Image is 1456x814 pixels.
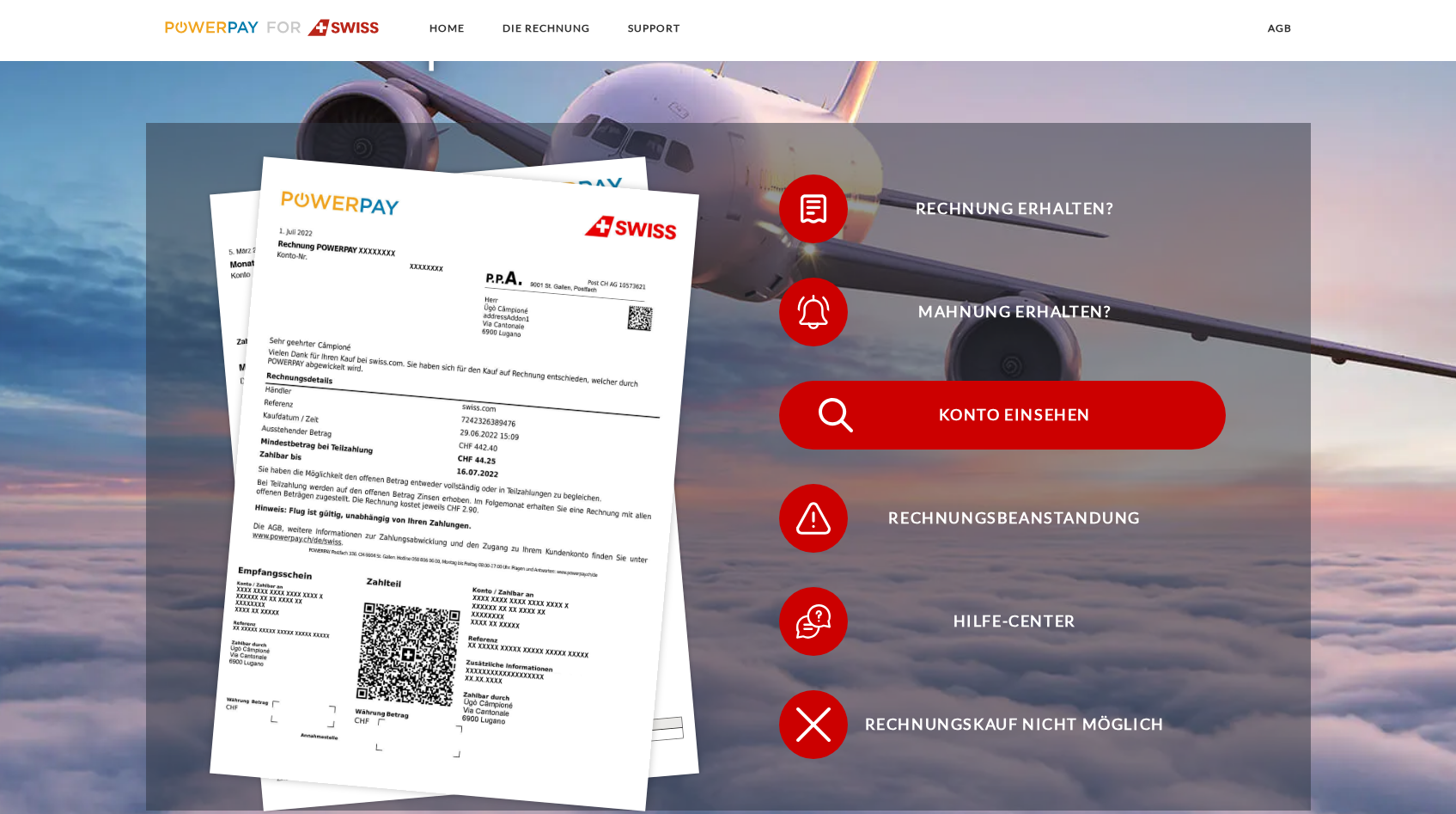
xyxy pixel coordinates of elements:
[779,278,1226,346] button: Mahnung erhalten?
[792,291,835,334] img: qb_bell.svg
[415,13,479,44] a: Home
[814,394,857,437] img: qb_search.svg
[792,497,835,540] img: qb_warning.svg
[613,13,695,44] a: SUPPORT
[804,484,1225,553] span: Rechnungsbeanstandung
[792,187,835,230] img: qb_bill.svg
[792,703,835,746] img: qb_close.svg
[779,690,1226,759] button: Rechnungskauf nicht möglich
[804,278,1225,346] span: Mahnung erhalten?
[488,13,605,44] a: DIE RECHNUNG
[165,19,381,36] img: logo-swiss.svg
[779,587,1226,656] button: Hilfe-Center
[804,381,1225,450] span: Konto einsehen
[804,690,1225,759] span: Rechnungskauf nicht möglich
[779,484,1226,553] button: Rechnungsbeanstandung
[792,600,835,643] img: qb_help.svg
[779,174,1226,243] button: Rechnung erhalten?
[804,174,1225,243] span: Rechnung erhalten?
[210,156,699,811] img: single_invoice_swiss_de.jpg
[804,587,1225,656] span: Hilfe-Center
[779,381,1226,450] button: Konto einsehen
[1253,13,1307,44] a: agb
